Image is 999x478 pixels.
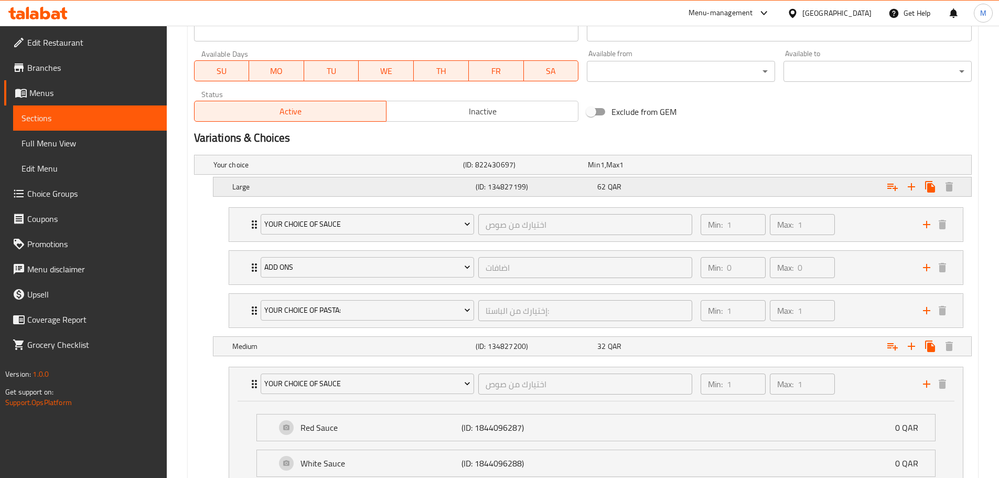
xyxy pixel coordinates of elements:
[919,376,934,392] button: add
[264,377,470,390] span: Your Choice Of Sauce
[597,339,606,353] span: 32
[300,457,461,470] p: White Sauce
[27,238,158,250] span: Promotions
[708,304,723,317] p: Min:
[4,282,167,307] a: Upsell
[363,63,410,79] span: WE
[304,60,359,81] button: TU
[476,182,593,192] h5: (ID: 134827199)
[4,257,167,282] a: Menu disclaimer
[619,158,624,172] span: 1
[980,7,986,19] span: M
[777,304,793,317] p: Max:
[895,421,927,434] p: 0 QAR
[919,217,934,232] button: add
[261,300,475,321] button: Your Choice Of Pasta:
[257,415,935,441] div: Expand
[919,260,934,275] button: add
[27,36,158,49] span: Edit Restaurant
[4,307,167,332] a: Coverage Report
[608,180,621,194] span: QAR
[253,63,300,79] span: MO
[524,60,579,81] button: SA
[606,158,619,172] span: Max
[264,261,470,274] span: Add Ons
[194,101,386,122] button: Active
[802,7,872,19] div: [GEOGRAPHIC_DATA]
[777,378,793,390] p: Max:
[27,61,158,74] span: Branches
[588,160,708,170] div: ,
[4,231,167,257] a: Promotions
[261,214,475,235] button: Your Choice Of Sauce
[29,87,158,99] span: Menus
[463,160,584,170] h5: (ID: 822430697)
[4,55,167,80] a: Branches
[391,104,574,119] span: Inactive
[934,376,950,392] button: delete
[921,177,940,196] button: Clone new choice
[600,158,605,172] span: 1
[257,450,935,476] div: Expand
[777,261,793,274] p: Max:
[22,112,158,124] span: Sections
[461,421,569,434] p: (ID: 1844096287)
[783,61,972,82] div: ​
[528,63,575,79] span: SA
[608,339,621,353] span: QAR
[199,104,382,119] span: Active
[708,218,723,231] p: Min:
[232,182,471,192] h5: Large
[229,251,963,284] div: Expand
[597,180,606,194] span: 62
[27,213,158,225] span: Coupons
[13,131,167,156] a: Full Menu View
[249,60,304,81] button: MO
[199,63,245,79] span: SU
[213,160,459,170] h5: Your choice
[940,337,959,356] button: Delete Medium
[588,158,600,172] span: Min
[27,338,158,351] span: Grocery Checklist
[4,206,167,231] a: Coupons
[386,101,578,122] button: Inactive
[4,80,167,105] a: Menus
[708,378,723,390] p: Min:
[5,396,72,409] a: Support.OpsPlatform
[27,263,158,275] span: Menu disclaimer
[27,313,158,326] span: Coverage Report
[13,156,167,181] a: Edit Menu
[934,217,950,232] button: delete
[194,60,250,81] button: SU
[5,385,53,399] span: Get support on:
[213,337,971,356] div: Expand
[934,303,950,318] button: delete
[902,177,921,196] button: Add new choice
[476,341,593,352] h5: (ID: 134827200)
[359,60,414,81] button: WE
[220,289,972,332] li: Expand
[264,304,470,317] span: Your Choice Of Pasta:
[708,261,723,274] p: Min:
[229,367,963,401] div: Expand
[5,367,31,381] span: Version:
[33,367,49,381] span: 1.0.0
[229,208,963,241] div: Expand
[940,177,959,196] button: Delete Large
[414,60,469,81] button: TH
[418,63,465,79] span: TH
[4,181,167,206] a: Choice Groups
[261,374,475,395] button: Your Choice Of Sauce
[308,63,355,79] span: TU
[27,187,158,200] span: Choice Groups
[194,130,972,146] h2: Variations & Choices
[220,203,972,246] li: Expand
[264,218,470,231] span: Your Choice Of Sauce
[13,105,167,131] a: Sections
[213,177,971,196] div: Expand
[473,63,520,79] span: FR
[4,332,167,357] a: Grocery Checklist
[777,218,793,231] p: Max:
[469,60,524,81] button: FR
[689,7,753,19] div: Menu-management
